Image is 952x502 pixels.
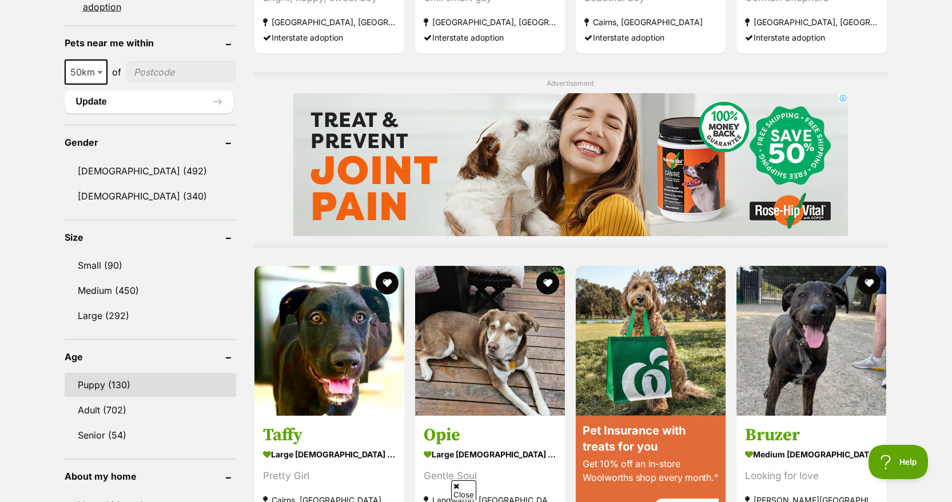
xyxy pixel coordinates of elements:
[584,30,717,45] div: Interstate adoption
[424,14,556,30] strong: [GEOGRAPHIC_DATA], [GEOGRAPHIC_DATA]
[263,445,396,462] strong: large [DEMOGRAPHIC_DATA] Dog
[126,61,236,83] input: postcode
[263,468,396,483] div: Pretty Girl
[65,304,236,328] a: Large (292)
[65,398,236,422] a: Adult (702)
[745,424,878,445] h3: Bruzer
[858,272,881,294] button: favourite
[415,266,565,416] img: Opie - Labrador Retriever x Siberian Husky Dog
[745,468,878,483] div: Looking for love
[745,445,878,462] strong: medium [DEMOGRAPHIC_DATA] Dog
[424,424,556,445] h3: Opie
[65,352,236,362] header: Age
[736,266,886,416] img: Bruzer - Staffordshire Bull Terrier Dog
[263,424,396,445] h3: Taffy
[293,93,848,236] iframe: Advertisement
[65,471,236,481] header: About my home
[253,72,888,248] div: Advertisement
[376,272,399,294] button: favourite
[65,159,236,183] a: [DEMOGRAPHIC_DATA] (492)
[263,14,396,30] strong: [GEOGRAPHIC_DATA], [GEOGRAPHIC_DATA]
[65,253,236,277] a: Small (90)
[584,14,717,30] strong: Cairns, [GEOGRAPHIC_DATA]
[65,137,236,148] header: Gender
[65,373,236,397] a: Puppy (130)
[65,423,236,447] a: Senior (54)
[66,64,106,80] span: 50km
[745,30,878,45] div: Interstate adoption
[65,278,236,302] a: Medium (450)
[424,468,556,483] div: Gentle Soul
[869,445,929,479] iframe: Help Scout Beacon - Open
[424,30,556,45] div: Interstate adoption
[254,266,404,416] img: Taffy - Irish Wolfhound Dog
[424,445,556,462] strong: large [DEMOGRAPHIC_DATA] Dog
[65,232,236,242] header: Size
[536,272,559,294] button: favourite
[112,65,121,79] span: of
[65,184,236,208] a: [DEMOGRAPHIC_DATA] (340)
[745,14,878,30] strong: [GEOGRAPHIC_DATA], [GEOGRAPHIC_DATA]
[451,480,476,500] span: Close
[65,38,236,48] header: Pets near me within
[263,30,396,45] div: Interstate adoption
[65,90,233,113] button: Update
[65,59,107,85] span: 50km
